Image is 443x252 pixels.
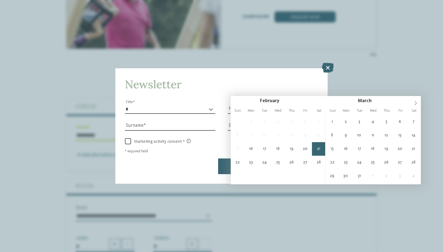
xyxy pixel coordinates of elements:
[258,109,271,113] span: Tue
[299,109,312,113] span: Fri
[353,142,366,156] span: March 17, 2026
[339,156,353,169] span: March 23, 2026
[231,129,244,142] span: February 8, 2026
[380,109,394,113] span: Thu
[285,142,298,156] span: February 19, 2026
[393,142,407,156] span: March 20, 2026
[339,109,353,113] span: Mon
[393,115,407,129] span: March 6, 2026
[271,129,285,142] span: February 11, 2026
[407,169,420,183] span: April 4, 2026
[325,156,339,169] span: March 22, 2026
[339,142,353,156] span: March 16, 2026
[231,142,244,156] span: February 15, 2026
[260,98,279,103] span: February
[298,115,312,129] span: February 6, 2026
[298,156,312,169] span: February 27, 2026
[271,109,285,113] span: Wed
[339,115,353,129] span: March 2, 2026
[285,156,298,169] span: February 26, 2026
[131,139,191,144] span: Marketing activity consent
[380,129,393,142] span: March 12, 2026
[380,115,393,129] span: March 5, 2026
[258,115,271,129] span: February 3, 2026
[218,158,318,174] button: Subscribe now
[231,156,244,169] span: February 22, 2026
[312,156,325,169] span: February 28, 2026
[366,115,380,129] span: March 4, 2026
[298,129,312,142] span: February 13, 2026
[339,169,353,183] span: March 30, 2026
[407,142,420,156] span: March 21, 2026
[353,156,366,169] span: March 24, 2026
[353,109,366,113] span: Tue
[326,109,339,113] span: Sun
[325,169,339,183] span: March 29, 2026
[366,129,380,142] span: March 11, 2026
[244,129,258,142] span: February 9, 2026
[125,77,182,91] span: Newsletter
[380,156,393,169] span: March 26, 2026
[285,109,299,113] span: Thu
[366,169,380,183] span: April 1, 2026
[279,98,298,103] input: Year
[394,109,407,113] span: Fri
[353,129,366,142] span: March 10, 2026
[285,129,298,142] span: February 12, 2026
[298,142,312,156] span: February 20, 2026
[366,109,380,113] span: Wed
[393,156,407,169] span: March 27, 2026
[271,142,285,156] span: February 18, 2026
[393,129,407,142] span: March 13, 2026
[353,115,366,129] span: March 3, 2026
[312,115,325,129] span: February 7, 2026
[258,142,271,156] span: February 17, 2026
[258,156,271,169] span: February 24, 2026
[380,169,393,183] span: April 2, 2026
[244,142,258,156] span: February 16, 2026
[380,142,393,156] span: March 19, 2026
[407,109,421,113] span: Sat
[325,115,339,129] span: March 1, 2026
[244,115,258,129] span: February 2, 2026
[325,142,339,156] span: March 15, 2026
[312,142,325,156] span: February 21, 2026
[231,109,244,113] span: Sun
[407,156,420,169] span: March 28, 2026
[353,169,366,183] span: March 31, 2026
[231,115,244,129] span: February 1, 2026
[258,129,271,142] span: February 10, 2026
[358,98,372,103] span: March
[372,98,390,103] input: Year
[325,129,339,142] span: March 8, 2026
[393,169,407,183] span: April 3, 2026
[244,109,258,113] span: Mon
[312,129,325,142] span: February 14, 2026
[271,156,285,169] span: February 25, 2026
[407,129,420,142] span: March 14, 2026
[366,142,380,156] span: March 18, 2026
[271,115,285,129] span: February 4, 2026
[125,150,148,153] span: * required field
[244,156,258,169] span: February 23, 2026
[312,109,326,113] span: Sat
[339,129,353,142] span: March 9, 2026
[285,115,298,129] span: February 5, 2026
[407,115,420,129] span: March 7, 2026
[366,156,380,169] span: March 25, 2026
